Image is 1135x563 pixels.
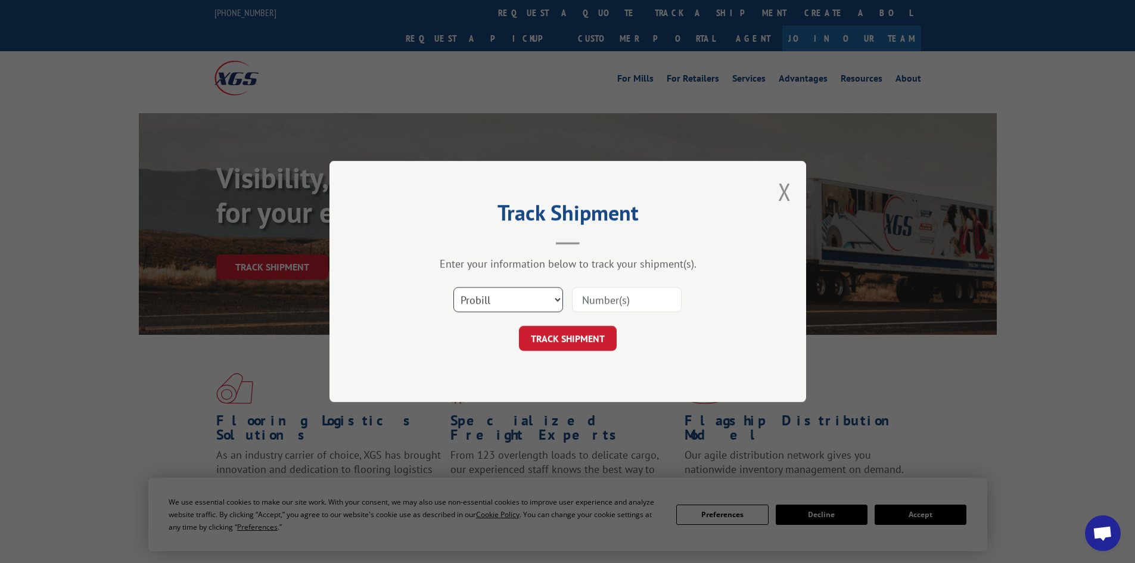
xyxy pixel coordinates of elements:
div: Enter your information below to track your shipment(s). [389,257,747,270]
input: Number(s) [572,287,682,312]
div: Open chat [1085,515,1121,551]
button: Close modal [778,176,791,207]
button: TRACK SHIPMENT [519,326,617,351]
h2: Track Shipment [389,204,747,227]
